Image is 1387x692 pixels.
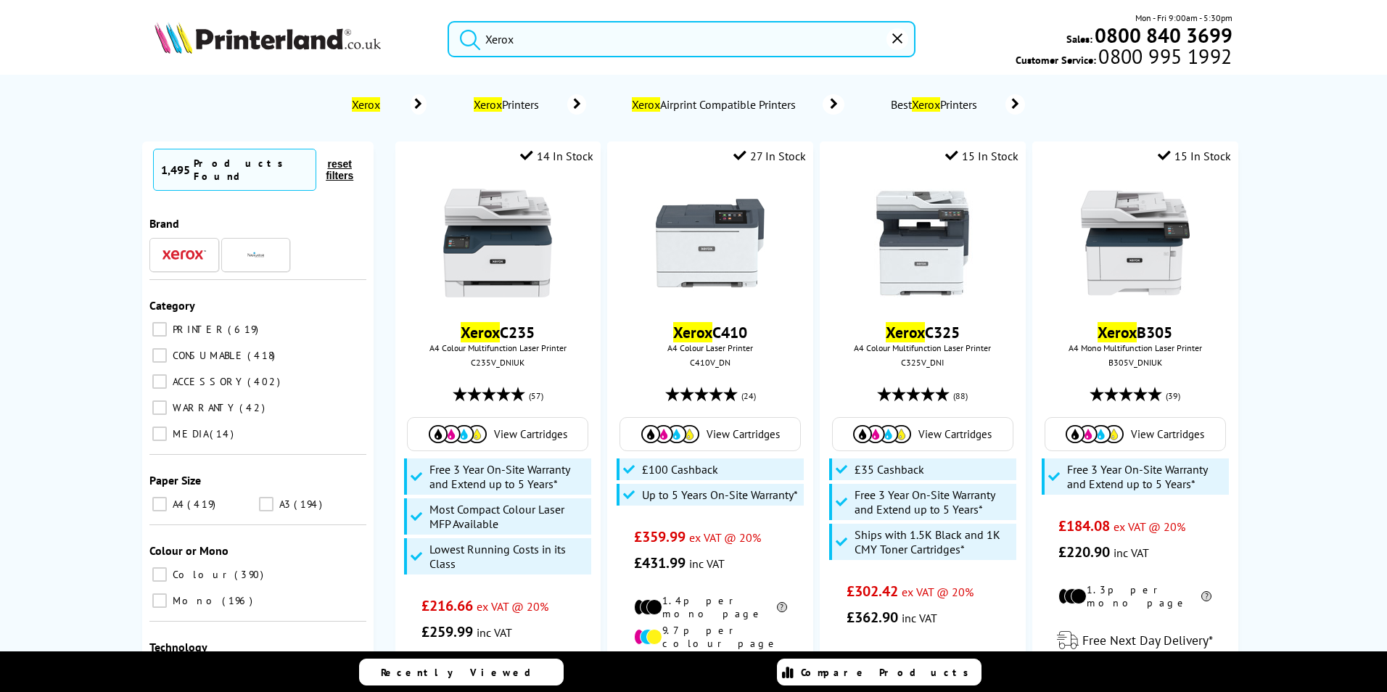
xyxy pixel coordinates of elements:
[421,622,473,641] span: £259.99
[149,298,195,313] span: Category
[918,427,992,441] span: View Cartridges
[1016,49,1232,67] span: Customer Service:
[429,425,487,443] img: Cartridges
[429,502,588,531] span: Most Compact Colour Laser MFP Available
[886,322,960,342] a: XeroxC325
[149,640,207,654] span: Technology
[228,323,262,336] span: 619
[169,401,238,414] span: WARRANTY
[477,599,548,614] span: ex VAT @ 20%
[673,322,712,342] mark: Xerox
[1114,545,1149,560] span: inc VAT
[827,342,1018,353] span: A4 Colour Multifunction Laser Printer
[1092,28,1232,42] a: 0800 840 3699
[421,596,473,615] span: £216.66
[689,556,725,571] span: inc VAT
[634,553,686,572] span: £431.99
[847,648,1000,675] li: 1.5p per mono page
[149,216,179,231] span: Brand
[1082,632,1213,648] span: Free Next Day Delivery*
[169,375,246,388] span: ACCESSORY
[470,94,586,115] a: XeroxPrinters
[169,498,186,511] span: A4
[529,382,543,410] span: (57)
[520,149,593,163] div: 14 In Stock
[494,427,567,441] span: View Cartridges
[673,322,747,342] a: XeroxC410
[1040,620,1230,661] div: modal_delivery
[448,21,915,57] input: Search product or brand
[169,349,246,362] span: CONSUMABLE
[1098,322,1172,342] a: XeroxB305
[294,498,326,511] span: 194
[443,189,552,297] img: Xerox-C235-Front-Main-Small.jpg
[381,666,546,679] span: Recently Viewed
[953,382,968,410] span: (88)
[634,594,787,620] li: 1.4p per mono page
[634,624,787,650] li: 9.7p per colour page
[1096,49,1232,63] span: 0800 995 1992
[149,473,201,487] span: Paper Size
[161,162,190,177] span: 1,495
[403,342,593,353] span: A4 Colour Multifunction Laser Printer
[707,427,780,441] span: View Cartridges
[840,425,1005,443] a: View Cartridges
[239,401,268,414] span: 42
[347,94,427,115] a: Xerox
[642,462,718,477] span: £100 Cashback
[359,659,564,685] a: Recently Viewed
[210,427,237,440] span: 14
[1058,516,1110,535] span: £184.08
[847,608,898,627] span: £362.90
[1131,427,1204,441] span: View Cartridges
[461,322,500,342] mark: Xerox
[1114,519,1185,534] span: ex VAT @ 20%
[477,625,512,640] span: inc VAT
[155,22,381,54] img: Printerland Logo
[1098,322,1137,342] mark: Xerox
[1081,189,1190,297] img: Xerox-B305-Front-Small.jpg
[152,427,167,441] input: MEDIA 14
[1066,425,1124,443] img: Cartridges
[888,94,1025,115] a: BestXeroxPrinters
[855,487,1013,516] span: Free 3 Year On-Site Warranty and Extend up to 5 Years*
[247,349,279,362] span: 418
[352,97,380,112] mark: Xerox
[169,568,233,581] span: Colour
[152,400,167,415] input: WARRANTY 42
[1166,382,1180,410] span: (39)
[429,542,588,571] span: Lowest Running Costs in its Class
[187,498,219,511] span: 419
[1135,11,1232,25] span: Mon - Fri 9:00am - 5:30pm
[741,382,756,410] span: (24)
[415,425,580,443] a: View Cartridges
[152,497,167,511] input: A4 419
[247,375,284,388] span: 402
[630,97,801,112] span: Airprint Compatible Printers
[1095,22,1232,49] b: 0800 840 3699
[642,487,798,502] span: Up to 5 Years On-Site Warranty*
[461,322,535,342] a: XeroxC235
[1066,32,1092,46] span: Sales:
[276,498,292,511] span: A3
[169,594,221,607] span: Mono
[152,374,167,389] input: ACCESSORY 402
[316,157,363,182] button: reset filters
[1058,583,1211,609] li: 1.3p per mono page
[152,593,167,608] input: Mono 196
[831,357,1014,368] div: C325V_DNI
[247,246,265,264] img: Navigator
[634,527,686,546] span: £359.99
[801,666,976,679] span: Compare Products
[630,94,844,115] a: XeroxAirprint Compatible Printers
[259,497,273,511] input: A3 194
[618,357,802,368] div: C410V_DN
[777,659,981,685] a: Compare Products
[912,97,940,112] mark: Xerox
[868,189,977,297] img: xerox-c325-front-small.jpg
[222,594,256,607] span: 196
[847,582,898,601] span: £302.42
[853,425,911,443] img: Cartridges
[1043,357,1227,368] div: B305V_DNIUK
[888,97,984,112] span: Best Printers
